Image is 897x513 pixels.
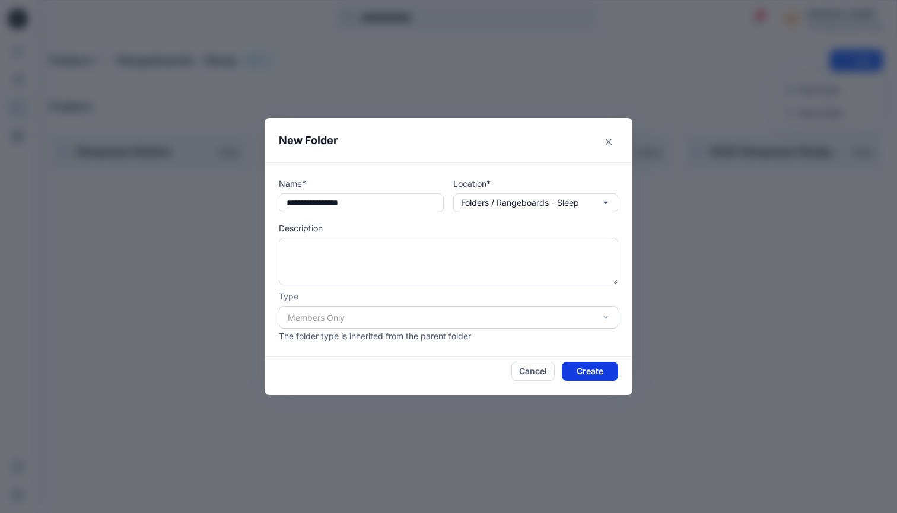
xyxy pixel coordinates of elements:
button: Cancel [511,362,555,381]
header: New Folder [265,118,632,162]
button: Create [562,362,618,381]
button: Close [599,132,618,151]
p: The folder type is inherited from the parent folder [279,330,618,342]
p: Name* [279,177,444,190]
p: Folders / Rangeboards - Sleep [461,196,579,209]
p: Type [279,290,618,302]
p: Location* [453,177,618,190]
button: Folders / Rangeboards - Sleep [453,193,618,212]
p: Description [279,222,618,234]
